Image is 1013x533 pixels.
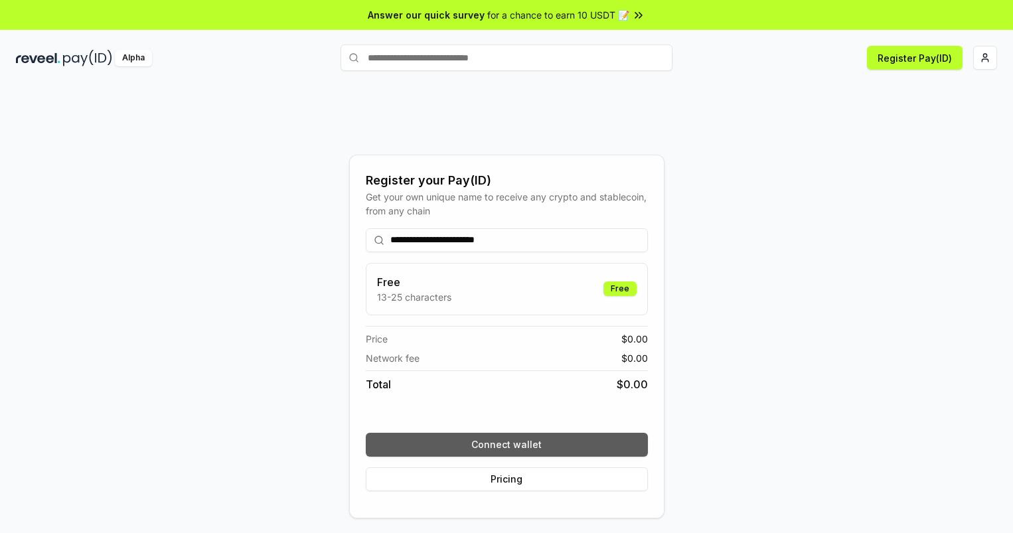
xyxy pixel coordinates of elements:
[366,351,420,365] span: Network fee
[366,467,648,491] button: Pricing
[368,8,485,22] span: Answer our quick survey
[16,50,60,66] img: reveel_dark
[366,433,648,457] button: Connect wallet
[487,8,629,22] span: for a chance to earn 10 USDT 📝
[366,332,388,346] span: Price
[621,332,648,346] span: $ 0.00
[366,376,391,392] span: Total
[366,190,648,218] div: Get your own unique name to receive any crypto and stablecoin, from any chain
[603,281,637,296] div: Free
[621,351,648,365] span: $ 0.00
[63,50,112,66] img: pay_id
[867,46,963,70] button: Register Pay(ID)
[377,274,451,290] h3: Free
[377,290,451,304] p: 13-25 characters
[115,50,152,66] div: Alpha
[366,171,648,190] div: Register your Pay(ID)
[617,376,648,392] span: $ 0.00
